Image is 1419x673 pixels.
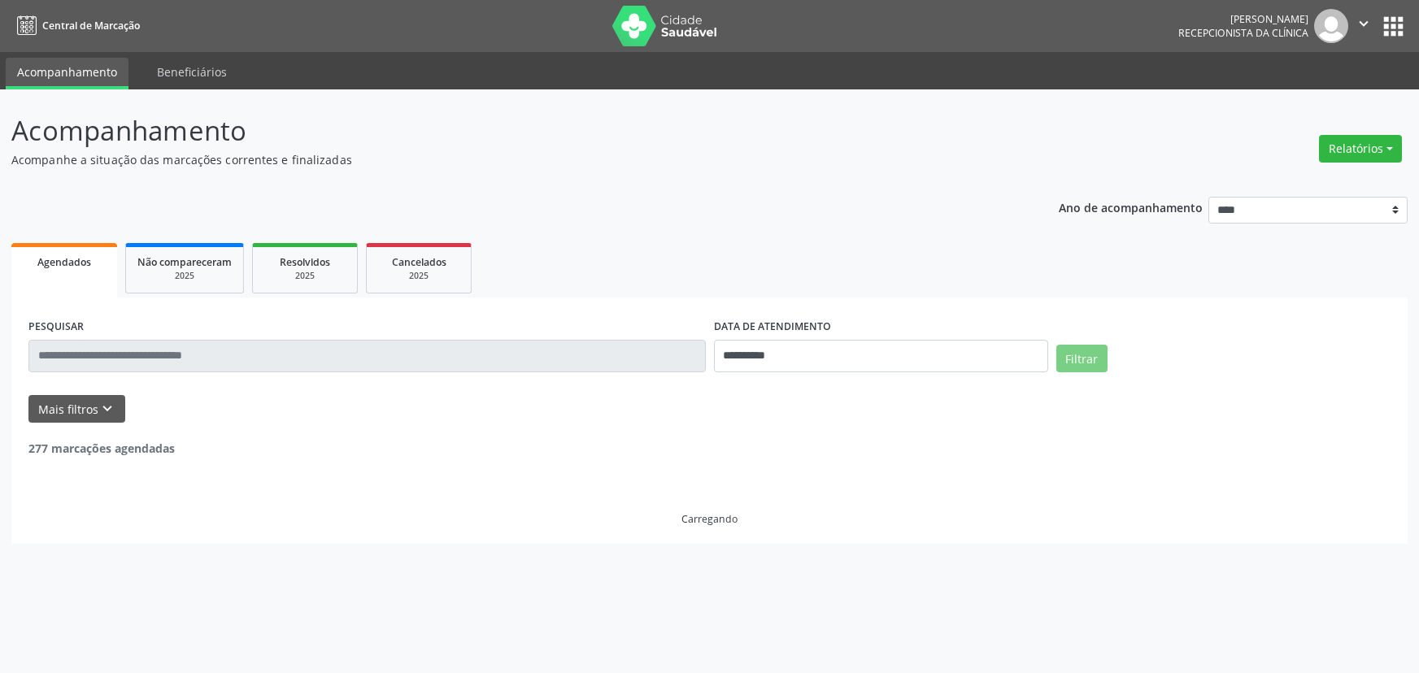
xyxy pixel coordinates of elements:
span: Central de Marcação [42,19,140,33]
div: Carregando [681,512,738,526]
img: img [1314,9,1348,43]
span: Agendados [37,255,91,269]
button: Mais filtroskeyboard_arrow_down [28,395,125,423]
p: Acompanhe a situação das marcações correntes e finalizadas [11,151,989,168]
p: Acompanhamento [11,111,989,151]
p: Ano de acompanhamento [1059,197,1203,217]
div: 2025 [264,270,346,282]
button: apps [1379,12,1408,41]
span: Cancelados [392,255,446,269]
div: [PERSON_NAME] [1178,12,1308,26]
i: keyboard_arrow_down [98,400,116,418]
button: Relatórios [1319,135,1402,163]
strong: 277 marcações agendadas [28,441,175,456]
div: 2025 [378,270,459,282]
label: DATA DE ATENDIMENTO [714,315,831,340]
span: Não compareceram [137,255,232,269]
a: Beneficiários [146,58,238,86]
span: Recepcionista da clínica [1178,26,1308,40]
a: Acompanhamento [6,58,128,89]
div: 2025 [137,270,232,282]
a: Central de Marcação [11,12,140,39]
span: Resolvidos [280,255,330,269]
button:  [1348,9,1379,43]
button: Filtrar [1056,345,1108,372]
label: PESQUISAR [28,315,84,340]
i:  [1355,15,1373,33]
